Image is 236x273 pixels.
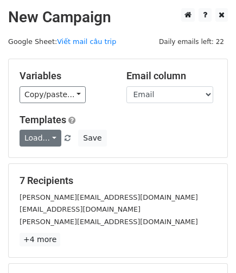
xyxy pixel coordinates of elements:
[20,175,216,187] h5: 7 Recipients
[78,130,106,147] button: Save
[57,37,116,46] a: Viết mail câu trip
[20,218,198,226] small: [PERSON_NAME][EMAIL_ADDRESS][DOMAIN_NAME]
[8,37,116,46] small: Google Sheet:
[155,37,228,46] a: Daily emails left: 22
[8,8,228,27] h2: New Campaign
[20,114,66,125] a: Templates
[20,205,141,213] small: [EMAIL_ADDRESS][DOMAIN_NAME]
[126,70,217,82] h5: Email column
[20,233,60,246] a: +4 more
[20,193,198,201] small: [PERSON_NAME][EMAIL_ADDRESS][DOMAIN_NAME]
[155,36,228,48] span: Daily emails left: 22
[20,70,110,82] h5: Variables
[20,130,61,147] a: Load...
[182,221,236,273] iframe: Chat Widget
[20,86,86,103] a: Copy/paste...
